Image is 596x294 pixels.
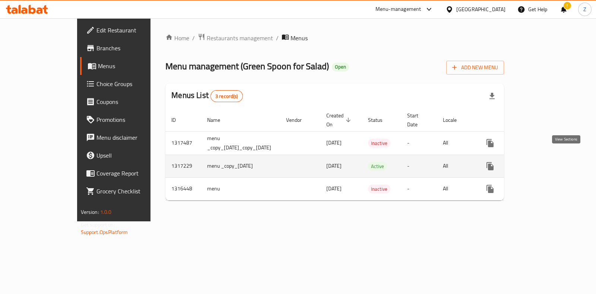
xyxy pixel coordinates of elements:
a: Coupons [80,93,177,111]
span: Upsell [96,151,171,160]
button: Change Status [499,134,517,152]
span: Version: [81,207,99,217]
span: Open [332,64,349,70]
a: Coverage Report [80,164,177,182]
span: Get support on: [81,220,115,230]
a: Promotions [80,111,177,129]
a: Menu disclaimer [80,129,177,146]
a: Home [165,34,189,42]
span: Status [368,116,392,124]
span: Coupons [96,97,171,106]
td: 1317229 [165,155,201,177]
td: - [401,131,437,155]
span: Inactive [368,185,390,193]
td: All [437,177,475,200]
nav: breadcrumb [165,33,504,43]
span: Branches [96,44,171,53]
button: Change Status [499,180,517,198]
td: - [401,155,437,177]
span: Active [368,162,387,171]
a: Choice Groups [80,75,177,93]
span: Inactive [368,139,390,148]
a: Menus [80,57,177,75]
th: Actions [475,109,559,132]
td: - [401,177,437,200]
a: Branches [80,39,177,57]
span: Created On [326,111,353,129]
span: 3 record(s) [211,93,242,100]
span: Grocery Checklist [96,187,171,196]
span: Z [583,5,586,13]
span: ID [171,116,186,124]
button: more [481,157,499,175]
span: Edit Restaurant [96,26,171,35]
span: Menus [291,34,308,42]
span: [DATE] [326,138,342,148]
div: Open [332,63,349,72]
td: menu _copy_[DATE] [201,155,280,177]
td: 1316448 [165,177,201,200]
a: Restaurants management [198,33,273,43]
li: / [276,34,279,42]
a: Edit Restaurant [80,21,177,39]
span: [DATE] [326,184,342,193]
td: menu [201,177,280,200]
td: 1317487 [165,131,201,155]
span: [DATE] [326,161,342,171]
a: Support.OpsPlatform [81,227,128,237]
h2: Menus List [171,90,242,102]
span: Vendor [286,116,311,124]
td: menu _copy_[DATE]_copy_[DATE] [201,131,280,155]
span: Choice Groups [96,79,171,88]
span: Name [207,116,230,124]
button: Add New Menu [446,61,504,75]
span: Promotions [96,115,171,124]
span: Restaurants management [207,34,273,42]
li: / [192,34,195,42]
div: Total records count [210,90,243,102]
a: Upsell [80,146,177,164]
div: [GEOGRAPHIC_DATA] [456,5,505,13]
span: Menu disclaimer [96,133,171,142]
span: Start Date [407,111,428,129]
div: Inactive [368,184,390,193]
span: Menu management ( Green Spoon for Salad ) [165,58,329,75]
button: more [481,134,499,152]
button: Change Status [499,157,517,175]
button: more [481,180,499,198]
span: Add New Menu [452,63,498,72]
td: All [437,155,475,177]
span: Menus [98,61,171,70]
span: 1.0.0 [100,207,112,217]
span: Locale [443,116,466,124]
div: Export file [483,87,501,105]
table: enhanced table [165,109,559,200]
a: Grocery Checklist [80,182,177,200]
div: Menu-management [375,5,421,14]
td: All [437,131,475,155]
span: Coverage Report [96,169,171,178]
